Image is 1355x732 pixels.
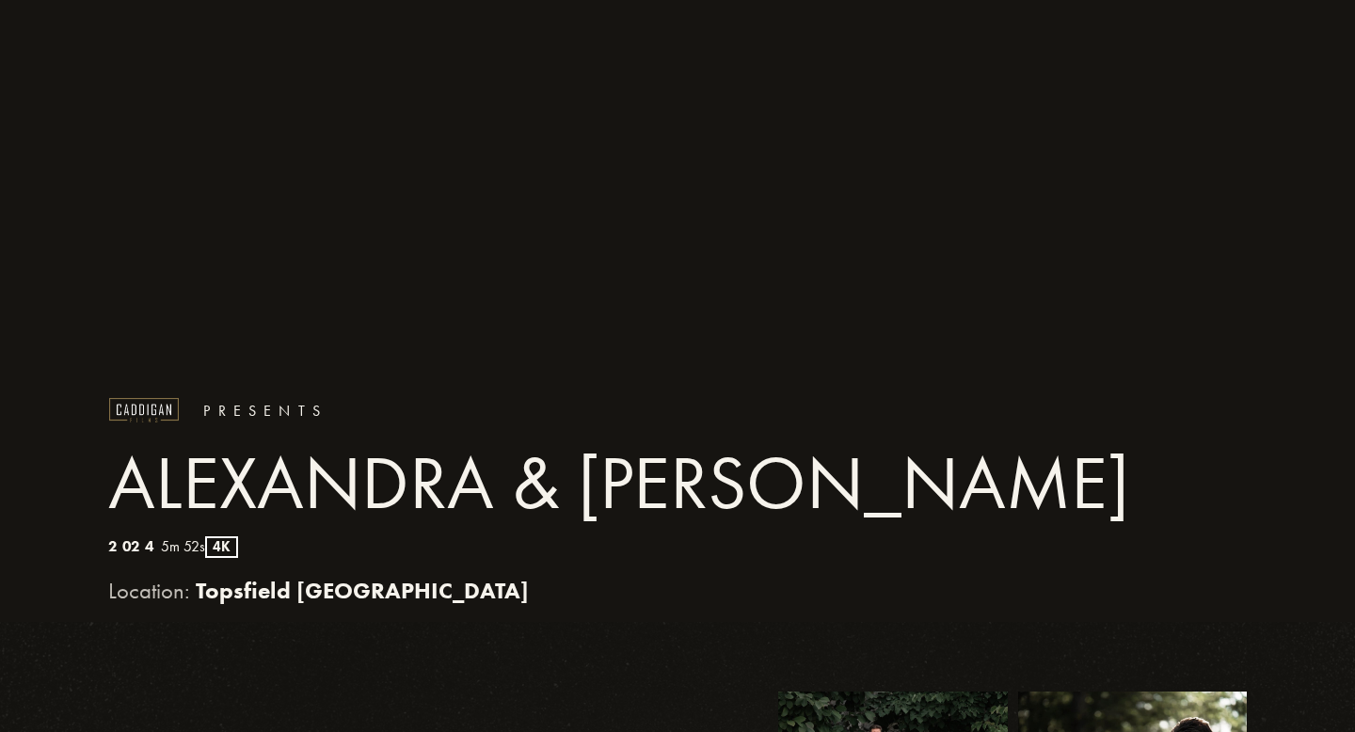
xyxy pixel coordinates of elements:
b: 2024 [108,537,161,555]
p: 5m 52s [108,535,298,558]
code: P r e s e n t s [203,402,320,420]
strong: Topsfield [GEOGRAPHIC_DATA] [196,576,529,604]
code: Alexandra & [PERSON_NAME] [108,438,1129,527]
span: Location: [108,577,190,604]
span: 4K [205,536,238,557]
